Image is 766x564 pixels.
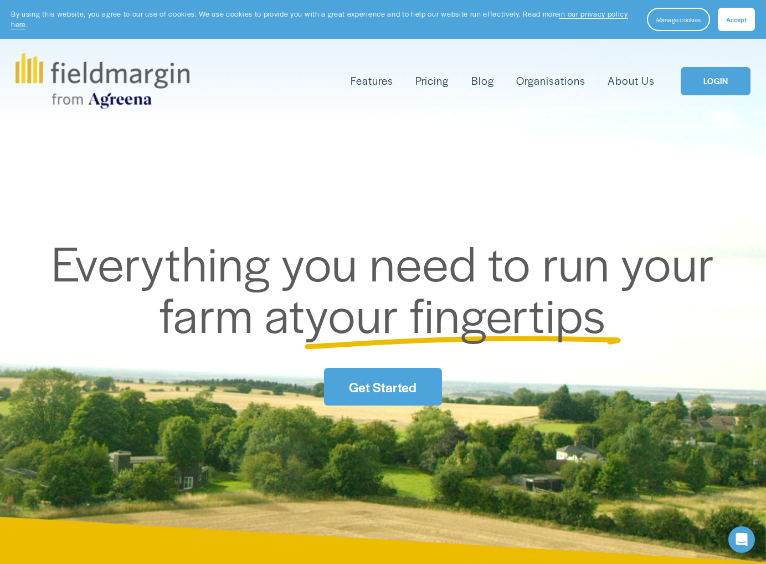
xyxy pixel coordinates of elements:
[516,73,585,89] span: Organisations
[11,9,628,29] a: in our privacy policy here
[647,8,710,31] button: Manage cookies
[305,279,606,347] span: your fingertips
[415,72,449,90] a: Pricing
[726,15,747,24] span: Accept
[324,368,441,406] a: Get Started
[608,72,655,90] a: About Us
[471,72,494,90] a: Blog
[11,9,559,19] span: By using this website, you agree to our use of cookies. We use cookies to provide you with a grea...
[656,15,701,24] span: Manage cookies
[608,73,655,89] span: About Us
[703,75,728,86] span: LOGIN
[516,72,585,90] a: Organisations
[681,67,750,95] a: LOGIN
[718,8,755,31] button: Accept
[26,19,28,29] span: .
[351,73,393,88] span: Features
[471,73,494,89] span: Blog
[728,526,755,553] div: Open Intercom Messenger
[52,228,726,347] span: Everything you need to run your farm at
[16,53,189,109] img: fieldmargin.com
[349,377,417,396] span: Get Started
[415,73,449,89] span: Pricing
[351,72,393,90] a: folder dropdown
